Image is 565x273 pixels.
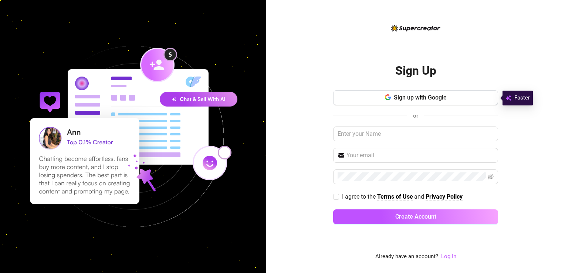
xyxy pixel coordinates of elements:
span: I agree to the [342,193,377,200]
a: Privacy Policy [426,193,463,201]
a: Log In [441,253,456,260]
span: Already have an account? [375,252,438,261]
img: svg%3e [505,94,511,102]
input: Your email [346,151,494,160]
input: Enter your Name [333,127,498,141]
a: Log In [441,252,456,261]
span: eye-invisible [488,174,494,180]
h2: Sign Up [395,63,436,78]
span: Faster [514,94,530,102]
span: Create Account [395,213,436,220]
span: Sign up with Google [394,94,447,101]
img: logo-BBDzfeDw.svg [391,25,440,31]
a: Terms of Use [377,193,413,201]
img: signup-background-D0MIrEPF.svg [5,9,261,264]
span: or [413,112,418,119]
strong: Terms of Use [377,193,413,200]
strong: Privacy Policy [426,193,463,200]
span: and [414,193,426,200]
button: Create Account [333,209,498,224]
button: Sign up with Google [333,90,498,105]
